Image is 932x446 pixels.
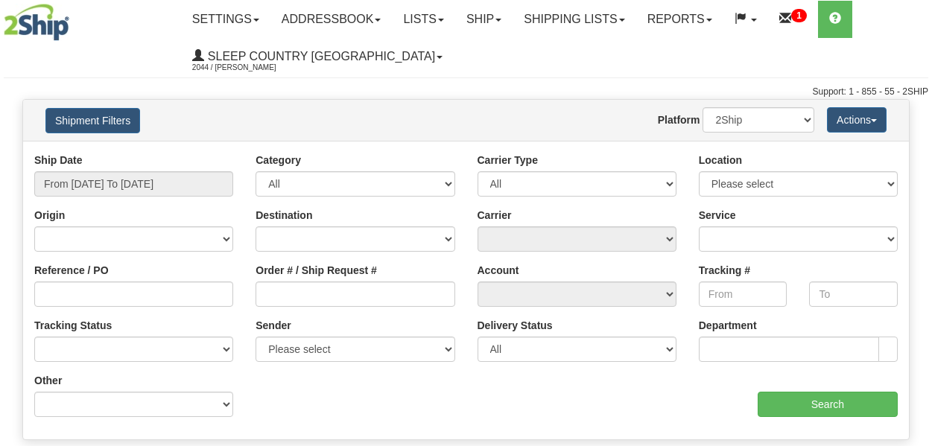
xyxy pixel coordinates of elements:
button: Shipment Filters [45,108,140,133]
a: Sleep Country [GEOGRAPHIC_DATA] 2044 / [PERSON_NAME] [181,38,454,75]
span: Sleep Country [GEOGRAPHIC_DATA] [204,50,435,63]
label: Location [699,153,742,168]
span: 2044 / [PERSON_NAME] [192,60,304,75]
label: Ship Date [34,153,83,168]
label: Destination [256,208,312,223]
label: Service [699,208,736,223]
a: Ship [455,1,513,38]
label: Sender [256,318,291,333]
button: Actions [827,107,887,133]
label: Account [478,263,519,278]
a: Reports [636,1,723,38]
label: Other [34,373,62,388]
label: Delivery Status [478,318,553,333]
label: Department [699,318,757,333]
a: Settings [181,1,270,38]
label: Order # / Ship Request # [256,263,377,278]
label: Tracking Status [34,318,112,333]
input: From [699,281,787,307]
a: Lists [392,1,454,38]
label: Carrier Type [478,153,538,168]
a: Shipping lists [513,1,635,38]
label: Reference / PO [34,263,109,278]
label: Origin [34,208,65,223]
label: Carrier [478,208,512,223]
a: Addressbook [270,1,393,38]
img: logo2044.jpg [4,4,69,41]
label: Tracking # [699,263,750,278]
div: Support: 1 - 855 - 55 - 2SHIP [4,86,928,98]
input: To [809,281,898,307]
label: Platform [658,112,700,127]
label: Category [256,153,301,168]
sup: 1 [791,9,807,22]
input: Search [758,392,898,417]
a: 1 [768,1,818,38]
